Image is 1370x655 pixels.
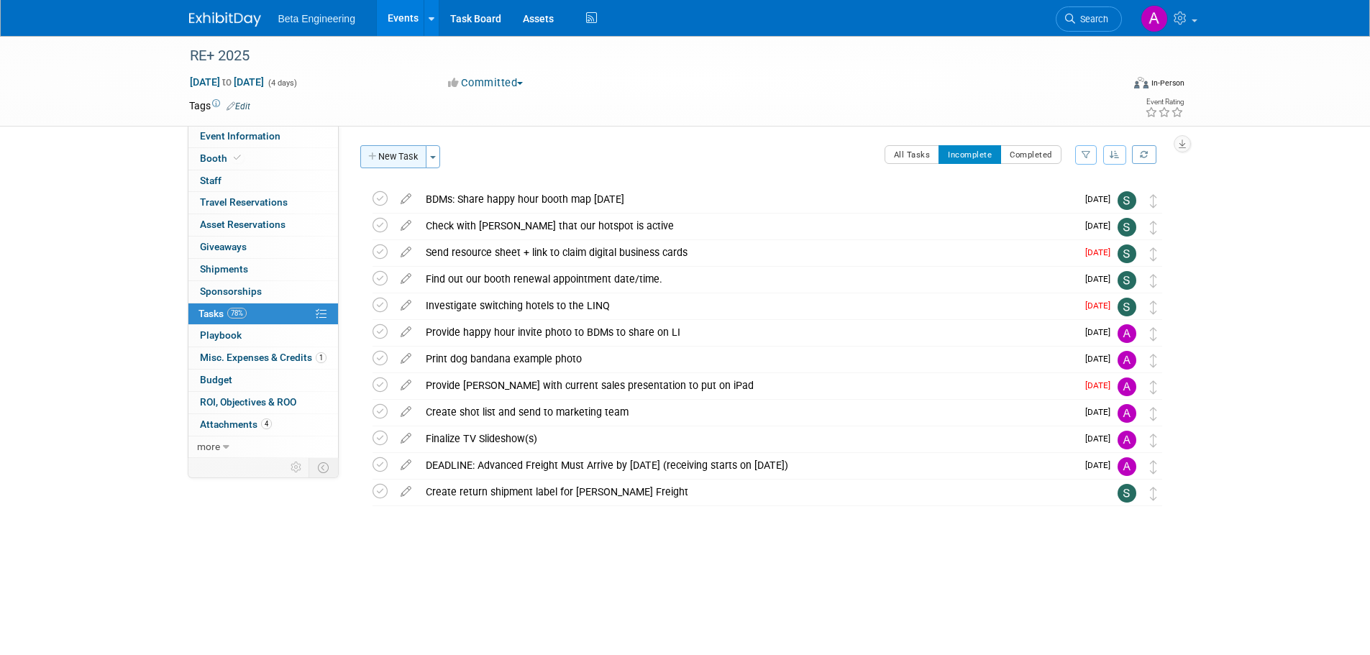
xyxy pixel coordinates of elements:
[188,126,338,147] a: Event Information
[200,175,222,186] span: Staff
[1132,145,1156,164] a: Refresh
[393,459,419,472] a: edit
[188,237,338,258] a: Giveaways
[419,480,1089,504] div: Create return shipment label for [PERSON_NAME] Freight
[200,374,232,385] span: Budget
[220,76,234,88] span: to
[1118,377,1136,396] img: Anne Mertens
[419,214,1077,238] div: Check with [PERSON_NAME] that our hotspot is active
[393,352,419,365] a: edit
[393,485,419,498] a: edit
[198,308,247,319] span: Tasks
[393,246,419,259] a: edit
[1150,354,1157,367] i: Move task
[1150,487,1157,500] i: Move task
[200,241,247,252] span: Giveaways
[1141,5,1168,32] img: Anne Mertens
[1085,274,1118,284] span: [DATE]
[200,196,288,208] span: Travel Reservations
[200,352,326,363] span: Misc. Expenses & Credits
[1085,407,1118,417] span: [DATE]
[1085,460,1118,470] span: [DATE]
[200,329,242,341] span: Playbook
[267,78,297,88] span: (4 days)
[419,453,1077,477] div: DEADLINE: Advanced Freight Must Arrive by [DATE] (receiving starts on [DATE])
[1085,221,1118,231] span: [DATE]
[1151,78,1184,88] div: In-Person
[188,347,338,369] a: Misc. Expenses & Credits1
[200,418,272,430] span: Attachments
[393,432,419,445] a: edit
[188,281,338,303] a: Sponsorships
[1085,301,1118,311] span: [DATE]
[1118,431,1136,449] img: Anne Mertens
[261,418,272,429] span: 4
[278,13,355,24] span: Beta Engineering
[1150,380,1157,394] i: Move task
[1118,484,1136,503] img: Sara Dorsey
[1000,145,1061,164] button: Completed
[393,299,419,312] a: edit
[393,272,419,285] a: edit
[188,192,338,214] a: Travel Reservations
[419,347,1077,371] div: Print dog bandana example photo
[885,145,940,164] button: All Tasks
[1085,247,1118,257] span: [DATE]
[188,370,338,391] a: Budget
[1145,99,1184,106] div: Event Rating
[200,396,296,408] span: ROI, Objectives & ROO
[200,130,280,142] span: Event Information
[1150,274,1157,288] i: Move task
[1037,75,1185,96] div: Event Format
[1150,221,1157,234] i: Move task
[197,441,220,452] span: more
[188,259,338,280] a: Shipments
[419,373,1077,398] div: Provide [PERSON_NAME] with current sales presentation to put on iPad
[419,293,1077,318] div: Investigate switching hotels to the LINQ
[188,325,338,347] a: Playbook
[189,75,265,88] span: [DATE] [DATE]
[234,154,241,162] i: Booth reservation complete
[200,152,244,164] span: Booth
[1150,327,1157,341] i: Move task
[393,219,419,232] a: edit
[1150,247,1157,261] i: Move task
[227,308,247,319] span: 78%
[393,326,419,339] a: edit
[939,145,1001,164] button: Incomplete
[1150,407,1157,421] i: Move task
[1085,380,1118,390] span: [DATE]
[1118,404,1136,423] img: Anne Mertens
[185,43,1100,69] div: RE+ 2025
[188,148,338,170] a: Booth
[1075,14,1108,24] span: Search
[316,352,326,363] span: 1
[1150,194,1157,208] i: Move task
[1085,434,1118,444] span: [DATE]
[393,193,419,206] a: edit
[1150,460,1157,474] i: Move task
[227,101,250,111] a: Edit
[1150,301,1157,314] i: Move task
[1118,324,1136,343] img: Anne Mertens
[419,400,1077,424] div: Create shot list and send to marketing team
[200,219,286,230] span: Asset Reservations
[1118,298,1136,316] img: Sara Dorsey
[1118,218,1136,237] img: Sara Dorsey
[443,75,529,91] button: Committed
[200,285,262,297] span: Sponsorships
[419,320,1077,344] div: Provide happy hour invite photo to BDMs to share on LI
[1085,354,1118,364] span: [DATE]
[1085,327,1118,337] span: [DATE]
[1134,77,1148,88] img: Format-Inperson.png
[419,240,1077,265] div: Send resource sheet + link to claim digital business cards
[419,187,1077,211] div: BDMs: Share happy hour booth map [DATE]
[1150,434,1157,447] i: Move task
[188,414,338,436] a: Attachments4
[393,379,419,392] a: edit
[188,214,338,236] a: Asset Reservations
[188,170,338,192] a: Staff
[1118,351,1136,370] img: Anne Mertens
[189,99,250,113] td: Tags
[200,263,248,275] span: Shipments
